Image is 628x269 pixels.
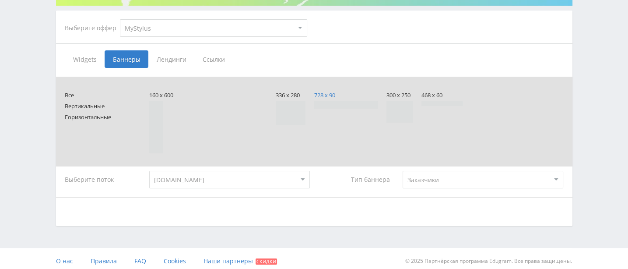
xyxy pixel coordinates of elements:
span: Ссылки [194,50,233,68]
span: Скидки [256,258,277,265]
span: 336 x 280 [276,92,305,99]
span: 728 x 90 [314,92,378,99]
span: Наши партнеры [203,257,253,265]
span: Widgets [65,50,105,68]
span: 160 x 600 [149,92,173,99]
span: 468 x 60 [421,92,463,99]
div: Выберите оффер [65,25,120,32]
span: 300 x 250 [386,92,413,99]
div: Тип баннера [318,171,394,188]
span: Баннеры [105,50,148,68]
span: Лендинги [148,50,194,68]
span: Cookies [164,257,186,265]
span: Правила [91,257,117,265]
span: Все [65,92,132,99]
span: FAQ [134,257,146,265]
div: Выберите поток [65,171,141,188]
span: Вертикальные [65,103,132,110]
span: О нас [56,257,73,265]
span: Горизонтальные [65,114,132,120]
